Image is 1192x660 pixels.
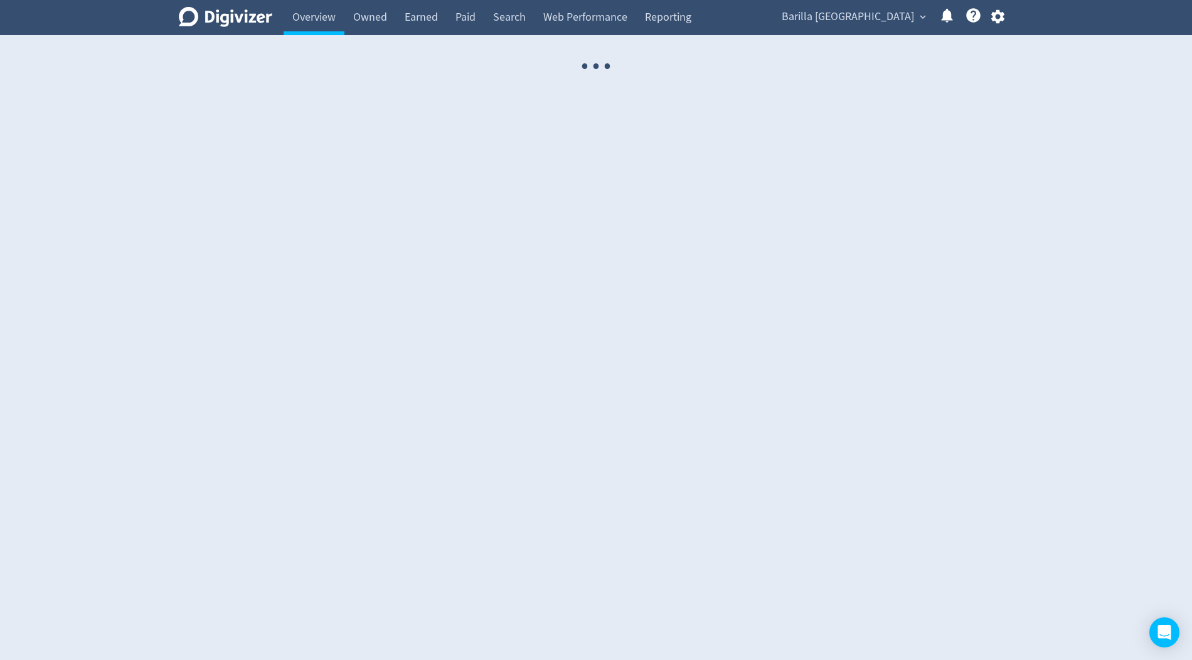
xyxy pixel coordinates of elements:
[917,11,929,23] span: expand_more
[777,7,929,27] button: Barilla [GEOGRAPHIC_DATA]
[1149,617,1179,647] div: Open Intercom Messenger
[579,35,590,98] span: ·
[602,35,613,98] span: ·
[782,7,914,27] span: Barilla [GEOGRAPHIC_DATA]
[590,35,602,98] span: ·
